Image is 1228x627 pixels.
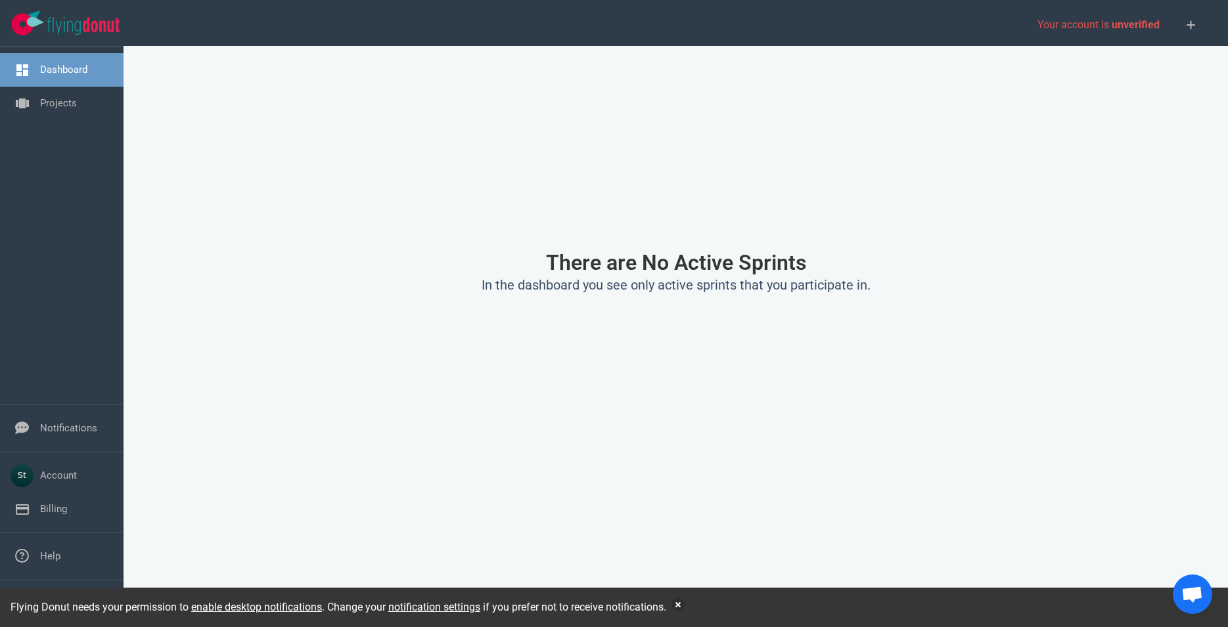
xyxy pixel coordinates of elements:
[191,601,322,613] a: enable desktop notifications
[322,601,666,613] span: . Change your if you prefer not to receive notifications.
[1037,18,1160,31] span: Your account is
[40,469,77,481] a: Account
[40,97,77,109] a: Projects
[40,503,67,515] a: Billing
[235,251,1118,274] h1: There are No Active Sprints
[1112,18,1160,31] span: unverified
[40,550,60,562] a: Help
[47,17,120,35] img: Flying Donut text logo
[1173,574,1212,614] a: Open chat
[40,422,97,434] a: Notifications
[235,277,1118,293] h2: In the dashboard you see only active sprints that you participate in.
[388,601,480,613] a: notification settings
[11,601,322,613] span: Flying Donut needs your permission to
[40,64,87,76] a: Dashboard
